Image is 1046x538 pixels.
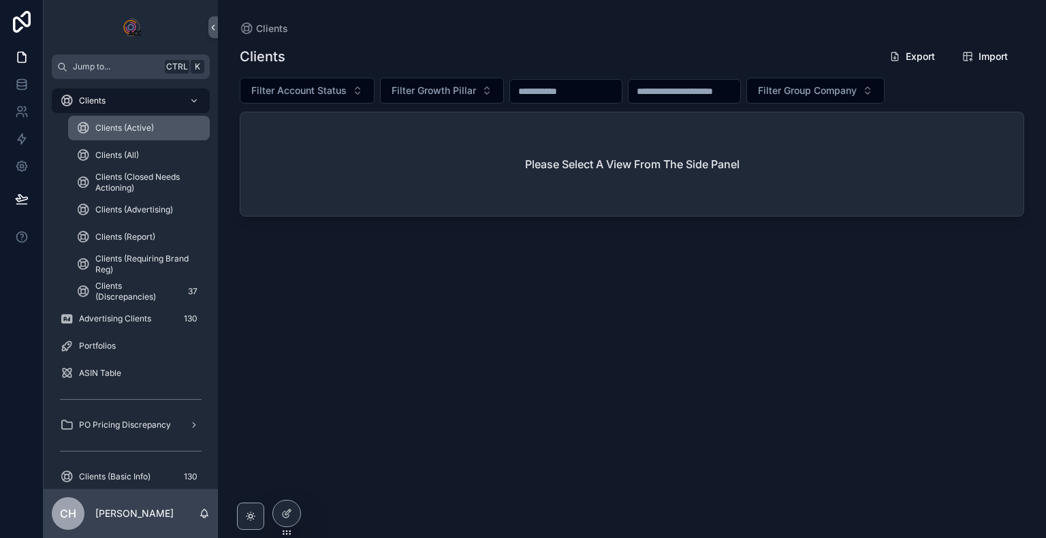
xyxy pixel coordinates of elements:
a: Advertising Clients130 [52,306,210,331]
span: Ctrl [165,60,189,74]
span: Clients (Report) [95,232,155,242]
div: 37 [184,283,202,300]
span: Clients (Advertising) [95,204,173,215]
a: Clients (Advertising) [68,197,210,222]
span: Clients (Discrepancies) [95,281,178,302]
div: scrollable content [44,79,218,489]
a: Clients (Active) [68,116,210,140]
span: Clients (Closed Needs Actioning) [95,172,196,193]
span: Filter Group Company [758,84,857,97]
span: ASIN Table [79,368,121,379]
div: 130 [180,469,202,485]
a: Clients (Report) [68,225,210,249]
span: Clients (Basic Info) [79,471,150,482]
a: ASIN Table [52,361,210,385]
span: K [192,61,203,72]
button: Jump to...CtrlK [52,54,210,79]
button: Select Button [380,78,504,104]
a: Clients [240,22,288,35]
span: PO Pricing Discrepancy [79,420,171,430]
span: CH [60,505,76,522]
span: Import [979,50,1008,63]
span: Filter Growth Pillar [392,84,476,97]
img: App logo [120,16,142,38]
h1: Clients [240,47,285,66]
span: Portfolios [79,341,116,351]
span: Clients (All) [95,150,139,161]
a: Clients (Requiring Brand Reg) [68,252,210,276]
button: Select Button [240,78,375,104]
a: Clients (Basic Info)130 [52,464,210,489]
span: Filter Account Status [251,84,347,97]
span: Advertising Clients [79,313,151,324]
h2: Please Select A View From The Side Panel [525,156,740,172]
span: Clients (Requiring Brand Reg) [95,253,196,275]
button: Export [878,44,946,69]
a: PO Pricing Discrepancy [52,413,210,437]
span: Clients [79,95,106,106]
span: Jump to... [73,61,159,72]
a: Clients (Discrepancies)37 [68,279,210,304]
button: Select Button [746,78,885,104]
span: Clients [256,22,288,35]
div: 130 [180,311,202,327]
button: Import [951,44,1019,69]
a: Clients [52,89,210,113]
p: [PERSON_NAME] [95,507,174,520]
span: Clients (Active) [95,123,154,133]
a: Clients (Closed Needs Actioning) [68,170,210,195]
a: Clients (All) [68,143,210,168]
a: Portfolios [52,334,210,358]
